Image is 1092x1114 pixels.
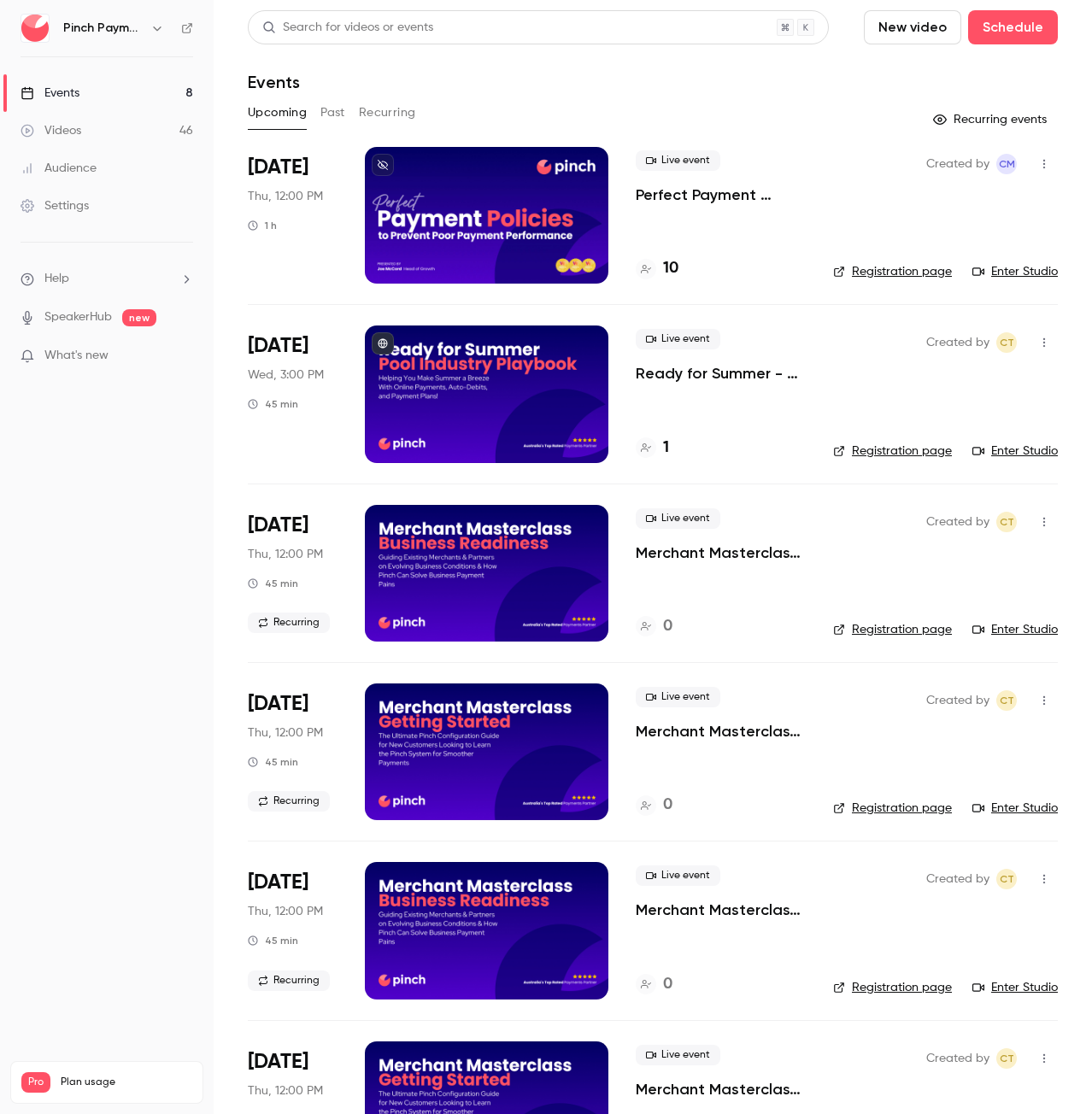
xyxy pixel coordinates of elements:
[21,85,79,102] div: Events
[248,147,338,284] div: Sep 25 Thu, 12:00 PM (Australia/Brisbane)
[833,800,952,817] a: Registration page
[122,309,156,326] span: new
[248,755,298,769] div: 45 min
[636,973,672,996] a: 0
[248,325,338,462] div: Oct 1 Wed, 3:00 PM (Australia/Brisbane)
[636,687,720,707] span: Live event
[926,1048,989,1069] span: Created by
[262,19,433,37] div: Search for videos or events
[972,800,1058,817] a: Enter Studio
[663,794,672,817] h4: 0
[248,903,323,920] span: Thu, 12:00 PM
[636,363,806,384] a: Ready for Summer - Pinch Payments for the Pool Industry
[21,270,193,288] li: help-dropdown-opener
[926,690,989,711] span: Created by
[833,979,952,996] a: Registration page
[636,185,806,205] a: Perfect Payment Policies to Prevent Poor Payment Performance
[972,443,1058,460] a: Enter Studio
[1000,332,1014,353] span: CT
[21,197,89,214] div: Settings
[833,263,952,280] a: Registration page
[663,257,678,280] h4: 10
[925,106,1058,133] button: Recurring events
[44,347,109,365] span: What's new
[636,508,720,529] span: Live event
[63,20,144,37] h6: Pinch Payments
[61,1076,192,1089] span: Plan usage
[636,794,672,817] a: 0
[1000,512,1014,532] span: CT
[636,615,672,638] a: 0
[926,154,989,174] span: Created by
[248,154,308,181] span: [DATE]
[926,512,989,532] span: Created by
[248,366,324,384] span: Wed, 3:00 PM
[663,973,672,996] h4: 0
[320,99,345,126] button: Past
[248,862,338,999] div: Oct 30 Thu, 12:00 PM (Australia/Brisbane)
[248,546,323,563] span: Thu, 12:00 PM
[248,1048,308,1076] span: [DATE]
[173,349,193,364] iframe: Noticeable Trigger
[663,437,669,460] h4: 1
[248,505,338,642] div: Oct 2 Thu, 12:00 PM (Australia/Brisbane)
[21,122,81,139] div: Videos
[663,615,672,638] h4: 0
[996,690,1017,711] span: Cameron Taylor
[996,332,1017,353] span: Cameron Taylor
[248,219,277,232] div: 1 h
[248,934,298,947] div: 45 min
[248,1082,323,1099] span: Thu, 12:00 PM
[248,72,300,92] h1: Events
[21,1072,50,1093] span: Pro
[996,154,1017,174] span: Clarenz Miralles
[248,690,308,718] span: [DATE]
[972,621,1058,638] a: Enter Studio
[248,724,323,742] span: Thu, 12:00 PM
[636,900,806,920] a: Merchant Masterclass - Business Readiness Edition
[636,1045,720,1065] span: Live event
[636,721,806,742] a: Merchant Masterclass - Getting Started with Pinch
[21,160,97,177] div: Audience
[972,979,1058,996] a: Enter Studio
[1000,690,1014,711] span: CT
[248,613,330,633] span: Recurring
[248,869,308,896] span: [DATE]
[926,332,989,353] span: Created by
[21,15,49,42] img: Pinch Payments
[636,150,720,171] span: Live event
[248,99,307,126] button: Upcoming
[926,869,989,889] span: Created by
[833,621,952,638] a: Registration page
[44,308,112,326] a: SpeakerHub
[636,1079,806,1099] a: Merchant Masterclass - Getting Started with Pinch
[1000,869,1014,889] span: CT
[248,332,308,360] span: [DATE]
[248,397,298,411] div: 45 min
[968,10,1058,44] button: Schedule
[248,791,330,812] span: Recurring
[864,10,961,44] button: New video
[248,577,298,590] div: 45 min
[636,329,720,349] span: Live event
[972,263,1058,280] a: Enter Studio
[833,443,952,460] a: Registration page
[248,683,338,820] div: Oct 16 Thu, 12:00 PM (Australia/Brisbane)
[248,970,330,991] span: Recurring
[359,99,416,126] button: Recurring
[636,542,806,563] a: Merchant Masterclass - Business Readiness Edition
[999,154,1015,174] span: CM
[248,512,308,539] span: [DATE]
[996,1048,1017,1069] span: Cameron Taylor
[636,437,669,460] a: 1
[996,869,1017,889] span: Cameron Taylor
[636,865,720,886] span: Live event
[636,257,678,280] a: 10
[996,512,1017,532] span: Cameron Taylor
